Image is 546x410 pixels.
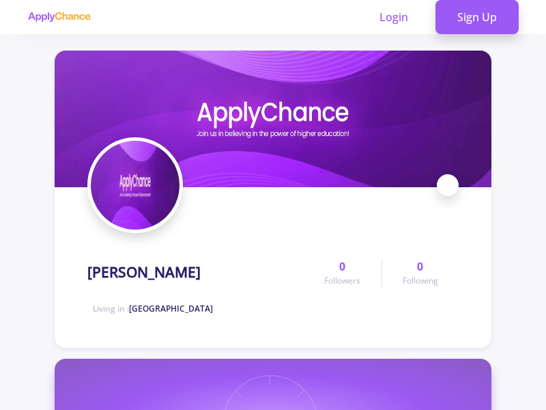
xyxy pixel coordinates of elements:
span: Following [403,275,438,287]
span: 0 [339,258,345,275]
span: Living in : [93,303,213,314]
a: 0Following [382,258,459,287]
h1: [PERSON_NAME] [87,264,201,281]
img: Atiye Kalalicover image [55,51,491,187]
span: [GEOGRAPHIC_DATA] [129,303,213,314]
span: Followers [324,275,360,287]
a: 0Followers [304,258,381,287]
span: 0 [417,258,423,275]
img: Atiye Kalaliavatar [91,141,179,230]
img: applychance logo text only [27,12,91,23]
